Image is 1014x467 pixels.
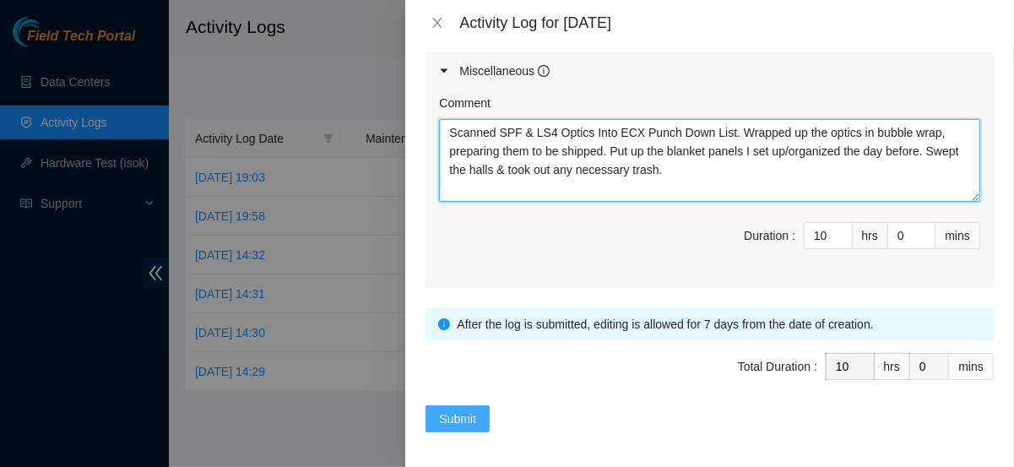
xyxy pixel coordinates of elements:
[875,353,910,380] div: hrs
[459,62,550,80] div: Miscellaneous
[426,52,994,90] div: Miscellaneous info-circle
[426,405,490,432] button: Submit
[538,65,550,77] span: info-circle
[949,353,994,380] div: mins
[439,119,980,202] textarea: Comment
[457,315,981,334] div: After the log is submitted, editing is allowed for 7 days from the date of creation.
[744,226,795,245] div: Duration :
[431,16,444,30] span: close
[439,66,449,76] span: caret-right
[439,94,491,112] label: Comment
[853,222,888,249] div: hrs
[438,318,450,330] span: info-circle
[439,410,476,428] span: Submit
[426,15,449,31] button: Close
[935,222,980,249] div: mins
[459,14,994,32] div: Activity Log for [DATE]
[738,357,817,376] div: Total Duration :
